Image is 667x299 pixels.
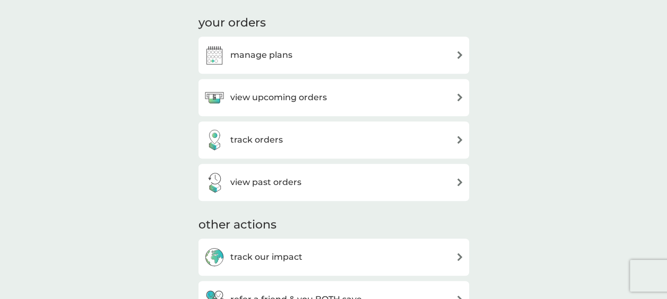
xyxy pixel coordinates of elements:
[456,51,464,59] img: arrow right
[456,178,464,186] img: arrow right
[198,217,276,233] h3: other actions
[230,175,301,189] h3: view past orders
[230,91,327,104] h3: view upcoming orders
[456,253,464,261] img: arrow right
[198,15,266,31] h3: your orders
[230,250,302,264] h3: track our impact
[230,48,292,62] h3: manage plans
[456,93,464,101] img: arrow right
[456,136,464,144] img: arrow right
[230,133,283,147] h3: track orders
